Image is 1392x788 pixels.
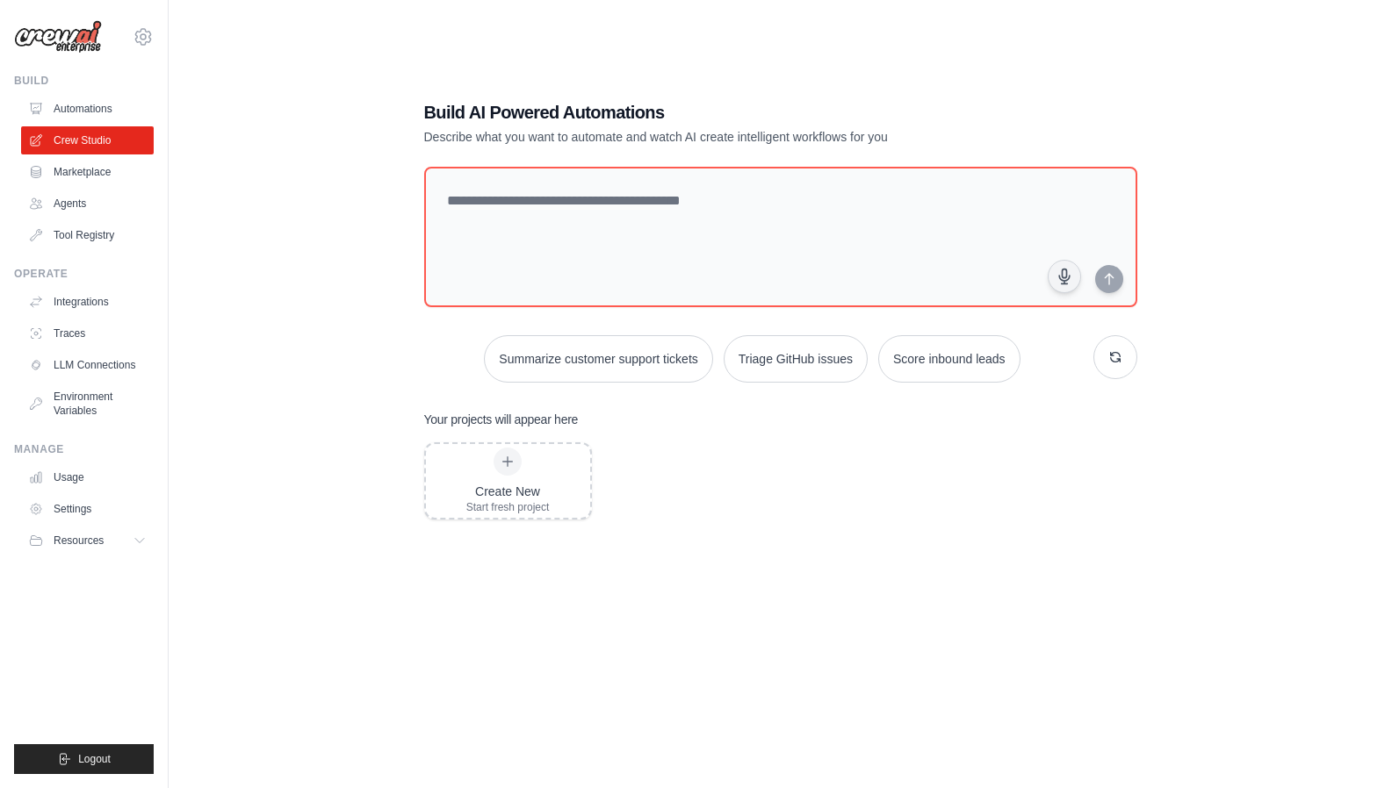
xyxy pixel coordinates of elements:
div: Manage [14,442,154,456]
a: Marketplace [21,158,154,186]
a: Tool Registry [21,221,154,249]
a: Traces [21,319,154,347]
button: Logout [14,744,154,774]
h1: Build AI Powered Automations [424,100,1014,125]
img: Logo [14,20,102,54]
button: Triage GitHub issues [724,335,868,383]
div: Operate [14,267,154,281]
span: Resources [54,534,104,548]
div: Create New [466,483,550,500]
button: Click to speak your automation idea [1048,260,1081,293]
div: Start fresh project [466,500,550,514]
button: Resources [21,527,154,555]
button: Score inbound leads [878,335,1021,383]
span: Logout [78,752,111,766]
button: Summarize customer support tickets [484,335,712,383]
a: Agents [21,190,154,218]
a: Integrations [21,288,154,316]
a: Usage [21,463,154,491]
a: LLM Connections [21,351,154,379]
div: Build [14,74,154,88]
a: Environment Variables [21,383,154,425]
a: Crew Studio [21,126,154,154]
button: Get new suggestions [1093,335,1137,379]
a: Settings [21,495,154,523]
p: Describe what you want to automate and watch AI create intelligent workflows for you [424,128,1014,146]
a: Automations [21,95,154,123]
h3: Your projects will appear here [424,411,579,428]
